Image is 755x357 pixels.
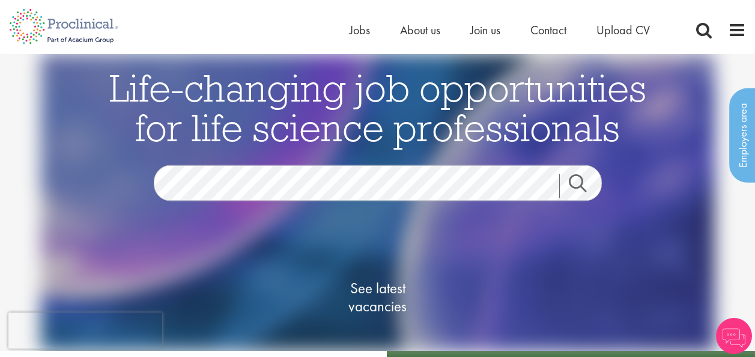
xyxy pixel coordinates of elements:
a: Join us [470,22,500,38]
span: See latest vacancies [318,279,438,315]
iframe: reCAPTCHA [8,313,162,349]
a: Jobs [350,22,370,38]
a: Contact [530,22,566,38]
a: About us [400,22,440,38]
img: Chatbot [716,318,752,354]
img: candidate home [40,54,714,351]
span: Life-changing job opportunities for life science professionals [109,63,646,151]
a: Job search submit button [559,174,611,198]
a: Upload CV [596,22,650,38]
